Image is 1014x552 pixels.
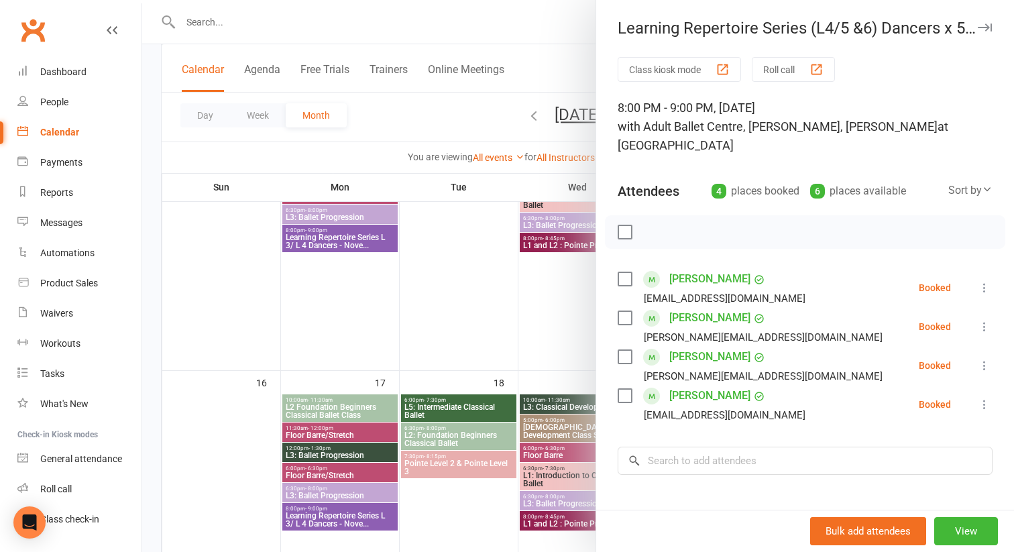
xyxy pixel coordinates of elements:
[919,361,951,370] div: Booked
[17,238,142,268] a: Automations
[17,329,142,359] a: Workouts
[40,398,89,409] div: What's New
[40,157,82,168] div: Payments
[618,182,679,201] div: Attendees
[40,338,80,349] div: Workouts
[712,182,799,201] div: places booked
[17,298,142,329] a: Waivers
[40,187,73,198] div: Reports
[17,444,142,474] a: General attendance kiosk mode
[644,290,805,307] div: [EMAIL_ADDRESS][DOMAIN_NAME]
[17,389,142,419] a: What's New
[669,307,750,329] a: [PERSON_NAME]
[669,268,750,290] a: [PERSON_NAME]
[40,484,72,494] div: Roll call
[16,13,50,47] a: Clubworx
[40,514,99,525] div: Class check-in
[17,57,142,87] a: Dashboard
[40,453,122,464] div: General attendance
[17,208,142,238] a: Messages
[40,127,79,137] div: Calendar
[810,184,825,199] div: 6
[40,217,82,228] div: Messages
[40,368,64,379] div: Tasks
[919,283,951,292] div: Booked
[919,322,951,331] div: Booked
[644,406,805,424] div: [EMAIL_ADDRESS][DOMAIN_NAME]
[712,184,726,199] div: 4
[948,182,993,199] div: Sort by
[17,178,142,208] a: Reports
[810,182,906,201] div: places available
[13,506,46,539] div: Open Intercom Messenger
[596,19,1014,38] div: Learning Repertoire Series (L4/5 &6) Dancers x 5 w...
[17,474,142,504] a: Roll call
[40,278,98,288] div: Product Sales
[618,119,938,133] span: with Adult Ballet Centre, [PERSON_NAME], [PERSON_NAME]
[752,57,835,82] button: Roll call
[17,268,142,298] a: Product Sales
[919,400,951,409] div: Booked
[17,148,142,178] a: Payments
[17,504,142,535] a: Class kiosk mode
[40,66,87,77] div: Dashboard
[644,329,883,346] div: [PERSON_NAME][EMAIL_ADDRESS][DOMAIN_NAME]
[669,346,750,368] a: [PERSON_NAME]
[810,517,926,545] button: Bulk add attendees
[40,247,95,258] div: Automations
[40,308,73,319] div: Waivers
[618,447,993,475] input: Search to add attendees
[618,57,741,82] button: Class kiosk mode
[40,97,68,107] div: People
[17,359,142,389] a: Tasks
[618,99,993,155] div: 8:00 PM - 9:00 PM, [DATE]
[17,117,142,148] a: Calendar
[669,385,750,406] a: [PERSON_NAME]
[934,517,998,545] button: View
[17,87,142,117] a: People
[644,368,883,385] div: [PERSON_NAME][EMAIL_ADDRESS][DOMAIN_NAME]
